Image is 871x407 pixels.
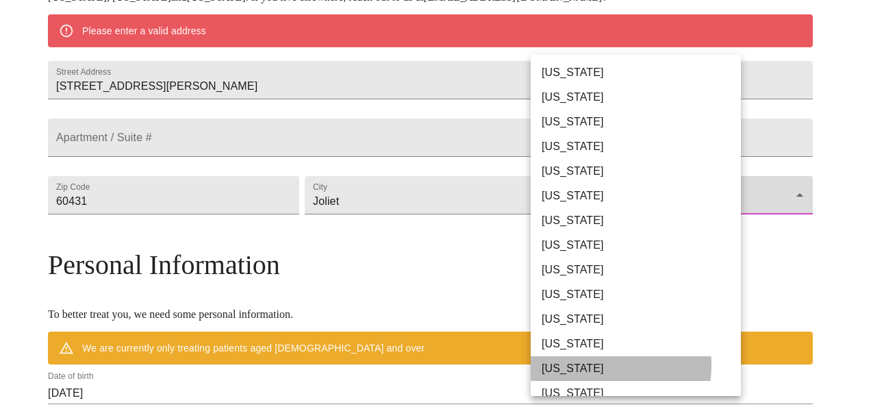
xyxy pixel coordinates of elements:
[531,184,751,208] li: [US_STATE]
[531,60,751,85] li: [US_STATE]
[531,134,751,159] li: [US_STATE]
[531,307,751,332] li: [US_STATE]
[531,208,751,233] li: [US_STATE]
[531,110,751,134] li: [US_STATE]
[531,381,751,406] li: [US_STATE]
[531,282,751,307] li: [US_STATE]
[531,159,751,184] li: [US_STATE]
[531,332,751,356] li: [US_STATE]
[531,233,751,258] li: [US_STATE]
[531,356,751,381] li: [US_STATE]
[531,85,751,110] li: [US_STATE]
[531,258,751,282] li: [US_STATE]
